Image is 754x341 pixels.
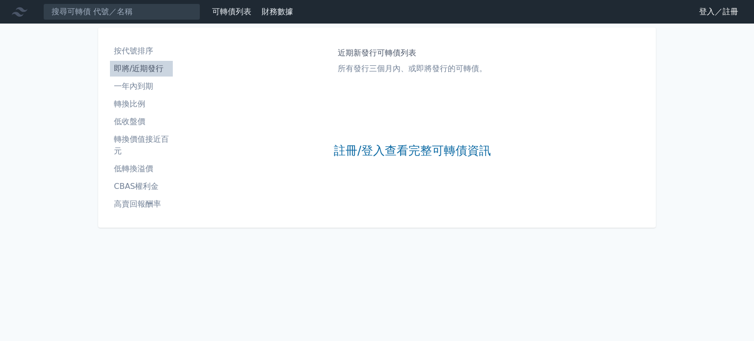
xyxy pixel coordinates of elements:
input: 搜尋可轉債 代號／名稱 [43,3,200,20]
a: 登入／註冊 [691,4,746,20]
a: 低轉換溢價 [110,161,173,177]
a: 可轉債列表 [212,7,251,16]
li: 低收盤價 [110,116,173,128]
li: 低轉換溢價 [110,163,173,175]
a: 高賣回報酬率 [110,196,173,212]
a: 轉換比例 [110,96,173,112]
a: 財務數據 [262,7,293,16]
li: 按代號排序 [110,45,173,57]
li: CBAS權利金 [110,181,173,192]
li: 高賣回報酬率 [110,198,173,210]
a: 低收盤價 [110,114,173,130]
a: 按代號排序 [110,43,173,59]
a: 註冊/登入查看完整可轉債資訊 [334,143,491,159]
a: CBAS權利金 [110,179,173,194]
a: 轉換價值接近百元 [110,131,173,159]
li: 轉換比例 [110,98,173,110]
li: 即將/近期發行 [110,63,173,75]
p: 所有發行三個月內、或即將發行的可轉債。 [338,63,487,75]
a: 一年內到期 [110,79,173,94]
h1: 近期新發行可轉債列表 [338,47,487,59]
a: 即將/近期發行 [110,61,173,77]
li: 轉換價值接近百元 [110,133,173,157]
li: 一年內到期 [110,80,173,92]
